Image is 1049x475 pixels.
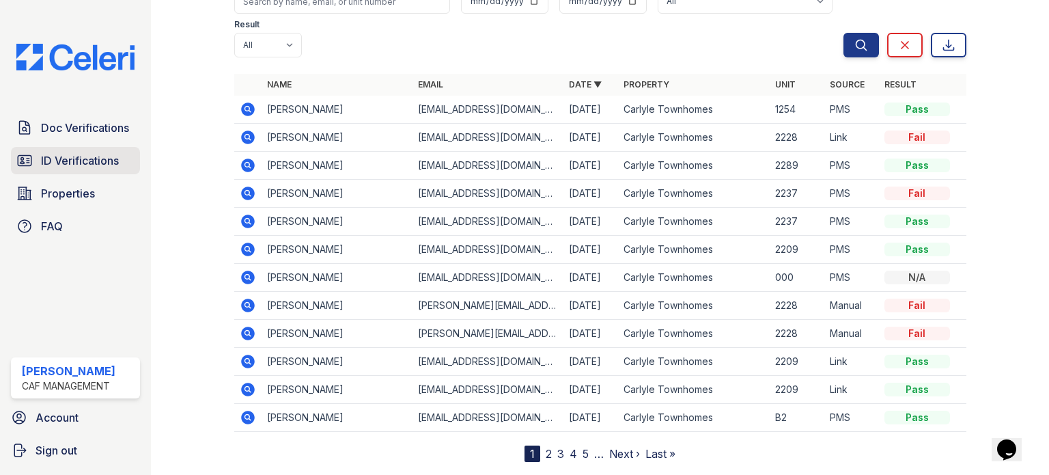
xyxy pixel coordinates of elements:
td: 2228 [770,124,824,152]
span: … [594,446,604,462]
td: [DATE] [563,292,618,320]
td: [PERSON_NAME][EMAIL_ADDRESS][DOMAIN_NAME] [412,320,563,348]
div: N/A [884,271,950,284]
td: PMS [824,236,879,264]
td: 000 [770,264,824,292]
iframe: chat widget [992,420,1035,461]
label: Result [234,19,260,30]
td: 2228 [770,320,824,348]
td: Carlyle Townhomes [618,348,769,376]
td: [PERSON_NAME] [262,292,412,320]
td: [DATE] [563,264,618,292]
a: Sign out [5,437,145,464]
a: FAQ [11,213,140,240]
td: 2289 [770,152,824,180]
td: [PERSON_NAME] [262,124,412,152]
td: [EMAIL_ADDRESS][DOMAIN_NAME] [412,124,563,152]
td: [EMAIL_ADDRESS][DOMAIN_NAME] [412,348,563,376]
a: Next › [609,447,640,461]
a: Property [624,79,669,90]
a: Result [884,79,917,90]
td: Carlyle Townhomes [618,236,769,264]
td: 2209 [770,348,824,376]
td: [DATE] [563,236,618,264]
a: Doc Verifications [11,114,140,141]
td: 2237 [770,180,824,208]
td: B2 [770,404,824,432]
a: Properties [11,180,140,207]
a: 2 [546,447,552,461]
span: Account [36,409,79,426]
a: Last » [645,447,675,461]
td: [EMAIL_ADDRESS][DOMAIN_NAME] [412,96,563,124]
td: [EMAIL_ADDRESS][DOMAIN_NAME] [412,180,563,208]
td: [PERSON_NAME] [262,320,412,348]
td: 2209 [770,376,824,404]
div: Pass [884,159,950,172]
td: [EMAIL_ADDRESS][DOMAIN_NAME] [412,236,563,264]
td: 2228 [770,292,824,320]
td: Link [824,124,879,152]
a: 5 [583,447,589,461]
span: Sign out [36,442,77,459]
td: [DATE] [563,152,618,180]
div: Fail [884,187,950,200]
img: CE_Logo_Blue-a8612792a0a2168367f1c8372b55b34899dd931a85d93a1a3d3e32e68fde9ad4.png [5,44,145,70]
td: [EMAIL_ADDRESS][DOMAIN_NAME] [412,376,563,404]
td: PMS [824,96,879,124]
div: CAF Management [22,379,115,393]
td: [DATE] [563,124,618,152]
td: PMS [824,264,879,292]
td: [PERSON_NAME] [262,152,412,180]
div: Fail [884,131,950,144]
td: [DATE] [563,96,618,124]
a: Email [418,79,443,90]
td: PMS [824,208,879,236]
span: FAQ [41,218,63,234]
a: Unit [775,79,796,90]
span: Doc Verifications [41,120,129,136]
a: Account [5,404,145,431]
div: Pass [884,411,950,424]
td: Carlyle Townhomes [618,320,769,348]
div: Pass [884,103,950,116]
td: [PERSON_NAME] [262,376,412,404]
a: 3 [557,447,564,461]
div: Pass [884,383,950,396]
div: Pass [884,243,950,256]
td: Carlyle Townhomes [618,404,769,432]
td: [EMAIL_ADDRESS][DOMAIN_NAME] [412,404,563,432]
td: Link [824,348,879,376]
a: 4 [570,447,577,461]
td: [DATE] [563,348,618,376]
td: [DATE] [563,320,618,348]
td: Link [824,376,879,404]
div: 1 [524,446,540,462]
td: 1254 [770,96,824,124]
td: Carlyle Townhomes [618,124,769,152]
td: PMS [824,152,879,180]
td: [PERSON_NAME] [262,236,412,264]
td: PMS [824,404,879,432]
td: [PERSON_NAME] [262,264,412,292]
td: [DATE] [563,376,618,404]
td: [DATE] [563,404,618,432]
td: Manual [824,320,879,348]
td: 2209 [770,236,824,264]
td: [DATE] [563,180,618,208]
td: Carlyle Townhomes [618,376,769,404]
div: Fail [884,299,950,312]
a: Date ▼ [569,79,602,90]
td: Carlyle Townhomes [618,152,769,180]
td: Carlyle Townhomes [618,96,769,124]
a: Name [267,79,292,90]
td: 2237 [770,208,824,236]
div: Pass [884,215,950,228]
td: [PERSON_NAME][EMAIL_ADDRESS][DOMAIN_NAME] [412,292,563,320]
span: ID Verifications [41,152,119,169]
td: [PERSON_NAME] [262,208,412,236]
span: Properties [41,185,95,202]
a: Source [830,79,865,90]
td: Carlyle Townhomes [618,264,769,292]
